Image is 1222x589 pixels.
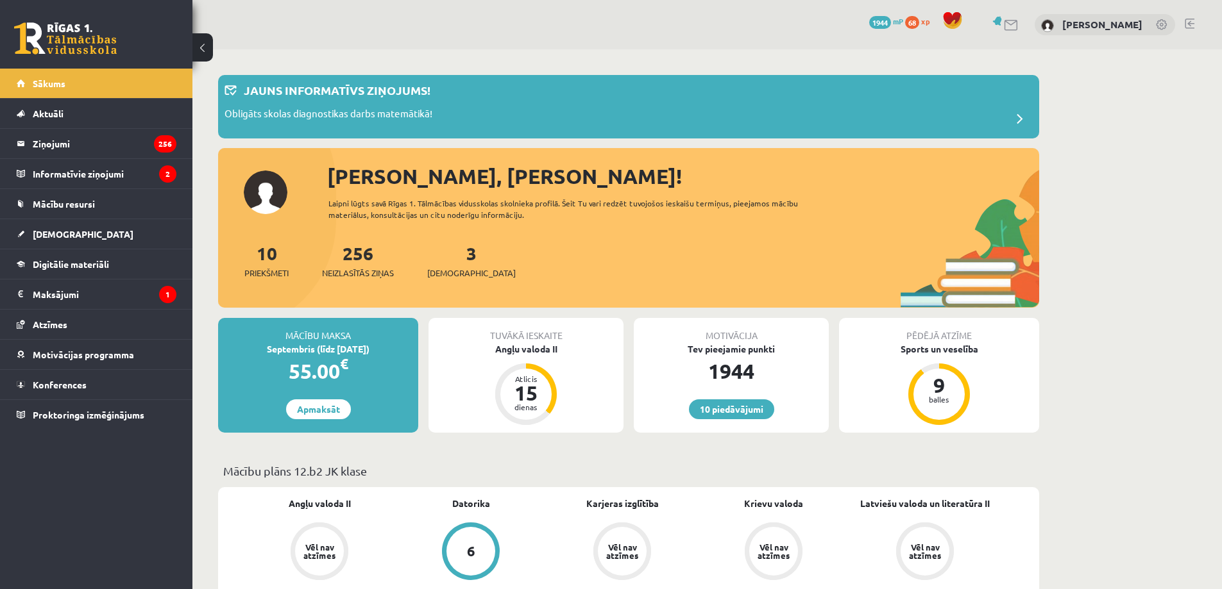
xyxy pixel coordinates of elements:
[33,349,134,360] span: Motivācijas programma
[395,522,547,583] a: 6
[689,399,774,419] a: 10 piedāvājumi
[218,342,418,356] div: Septembris (līdz [DATE])
[17,310,176,339] a: Atzīmes
[921,16,929,26] span: xp
[301,543,337,560] div: Vēl nav atzīmes
[17,189,176,219] a: Mācību resursi
[328,197,821,220] div: Laipni lūgts savā Rīgas 1. Tālmācības vidusskolas skolnieka profilā. Šeit Tu vari redzēt tuvojošo...
[33,198,95,210] span: Mācību resursi
[340,354,348,373] span: €
[159,165,176,183] i: 2
[225,81,1033,132] a: Jauns informatīvs ziņojums! Obligāts skolas diagnostikas darbs matemātikā!
[427,267,516,279] span: [DEMOGRAPHIC_DATA]
[223,462,1034,479] p: Mācību plāns 12.b2 JK klase
[17,400,176,429] a: Proktoringa izmēģinājums
[17,249,176,279] a: Digitālie materiāli
[920,395,958,403] div: balles
[244,242,289,279] a: 10Priekšmeti
[756,543,792,560] div: Vēl nav atzīmes
[159,286,176,303] i: 1
[33,258,109,270] span: Digitālie materiāli
[634,342,829,356] div: Tev pieejamie punkti
[17,129,176,158] a: Ziņojumi256
[33,319,67,330] span: Atzīmes
[17,279,176,309] a: Maksājumi1
[907,543,943,560] div: Vēl nav atzīmes
[429,342,624,356] div: Angļu valoda II
[17,219,176,249] a: [DEMOGRAPHIC_DATA]
[429,318,624,342] div: Tuvākā ieskaite
[869,16,891,29] span: 1944
[33,379,87,390] span: Konferences
[849,522,1001,583] a: Vēl nav atzīmes
[869,16,903,26] a: 1944 mP
[634,318,829,342] div: Motivācija
[893,16,903,26] span: mP
[634,356,829,386] div: 1944
[429,342,624,427] a: Angļu valoda II Atlicis 15 dienas
[244,267,289,279] span: Priekšmeti
[14,22,117,54] a: Rīgas 1. Tālmācības vidusskola
[427,242,516,279] a: 3[DEMOGRAPHIC_DATA]
[905,16,936,26] a: 68 xp
[244,81,430,99] p: Jauns informatīvs ziņojums!
[289,497,351,510] a: Angļu valoda II
[33,78,65,89] span: Sākums
[17,99,176,128] a: Aktuāli
[860,497,990,510] a: Latviešu valoda un literatūra II
[327,161,1039,192] div: [PERSON_NAME], [PERSON_NAME]!
[33,159,176,188] legend: Informatīvie ziņojumi
[604,543,640,560] div: Vēl nav atzīmes
[17,159,176,188] a: Informatīvie ziņojumi2
[17,69,176,98] a: Sākums
[547,522,698,583] a: Vēl nav atzīmes
[507,375,545,383] div: Atlicis
[586,497,659,510] a: Karjeras izglītība
[17,370,176,399] a: Konferences
[225,106,432,124] p: Obligāts skolas diagnostikas darbs matemātikā!
[33,279,176,309] legend: Maksājumi
[920,375,958,395] div: 9
[322,242,394,279] a: 256Neizlasītās ziņas
[839,318,1039,342] div: Pēdējā atzīme
[17,340,176,369] a: Motivācijas programma
[33,108,64,119] span: Aktuāli
[33,228,133,240] span: [DEMOGRAPHIC_DATA]
[322,267,394,279] span: Neizlasītās ziņas
[698,522,849,583] a: Vēl nav atzīmes
[1041,19,1054,32] img: Sandijs Kaļeiņikovs
[452,497,490,510] a: Datorika
[507,383,545,403] div: 15
[33,129,176,158] legend: Ziņojumi
[154,135,176,153] i: 256
[467,544,475,558] div: 6
[1062,18,1142,31] a: [PERSON_NAME]
[744,497,803,510] a: Krievu valoda
[905,16,919,29] span: 68
[286,399,351,419] a: Apmaksāt
[839,342,1039,427] a: Sports un veselība 9 balles
[33,409,144,420] span: Proktoringa izmēģinājums
[507,403,545,411] div: dienas
[244,522,395,583] a: Vēl nav atzīmes
[839,342,1039,356] div: Sports un veselība
[218,356,418,386] div: 55.00
[218,318,418,342] div: Mācību maksa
